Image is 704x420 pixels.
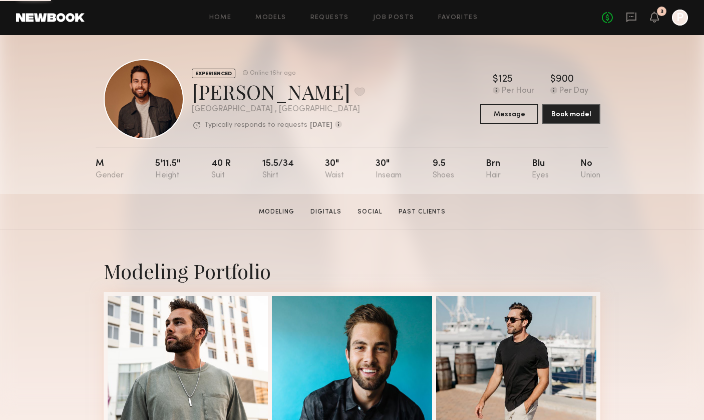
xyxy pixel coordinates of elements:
a: Job Posts [373,15,415,21]
div: 40 r [211,159,231,180]
div: Per Day [559,87,588,96]
div: 30" [325,159,344,180]
div: [GEOGRAPHIC_DATA] , [GEOGRAPHIC_DATA] [192,105,365,114]
b: [DATE] [310,122,332,129]
p: Typically responds to requests [204,122,307,129]
div: 900 [556,75,574,85]
div: $ [493,75,498,85]
div: EXPERIENCED [192,69,235,78]
button: Book model [542,104,600,124]
div: Online 16hr ago [250,70,295,77]
a: Modeling [255,207,298,217]
div: Brn [486,159,501,180]
div: 9.5 [433,159,454,180]
div: 15.5/34 [262,159,294,180]
div: 30" [376,159,402,180]
a: Past Clients [395,207,450,217]
div: [PERSON_NAME] [192,78,365,105]
div: Modeling Portfolio [104,258,600,284]
a: P [672,10,688,26]
a: Home [209,15,232,21]
a: Favorites [438,15,478,21]
div: Per Hour [502,87,534,96]
a: Digitals [306,207,345,217]
div: M [96,159,124,180]
a: Requests [310,15,349,21]
div: $ [550,75,556,85]
a: Models [255,15,286,21]
button: Message [480,104,538,124]
div: 125 [498,75,513,85]
div: 3 [660,9,663,15]
div: No [580,159,600,180]
div: 5'11.5" [155,159,180,180]
a: Social [354,207,387,217]
div: Blu [532,159,549,180]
